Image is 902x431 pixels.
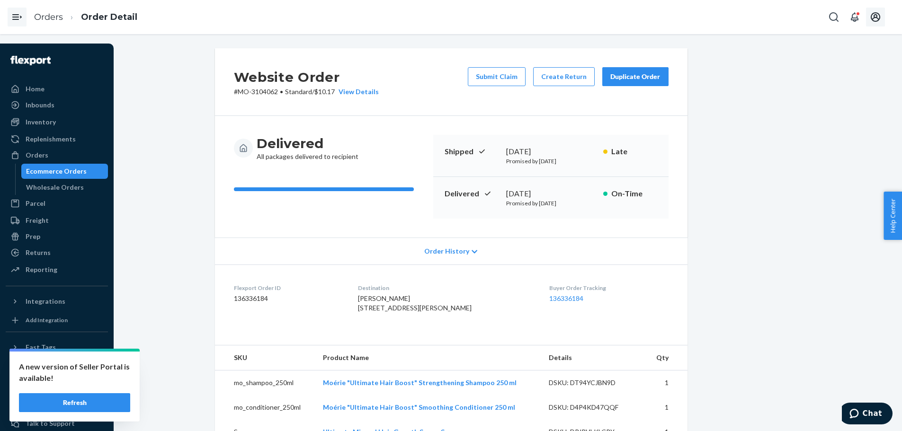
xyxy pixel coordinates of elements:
[26,216,49,225] div: Freight
[6,148,108,163] a: Orders
[280,88,283,96] span: •
[6,359,108,374] a: Add Fast Tag
[26,248,51,257] div: Returns
[468,67,526,86] button: Submit Claim
[81,12,137,22] a: Order Detail
[26,297,65,306] div: Integrations
[358,294,472,312] span: [PERSON_NAME] [STREET_ADDRESS][PERSON_NAME]
[26,117,56,127] div: Inventory
[645,345,688,370] th: Qty
[549,403,638,412] div: DSKU: D4P4KD47QQF
[257,135,358,161] div: All packages delivered to recipient
[34,12,63,22] a: Orders
[27,3,145,31] ol: breadcrumbs
[506,188,596,199] div: [DATE]
[335,87,379,97] button: View Details
[21,180,108,195] a: Wholesale Orders
[26,183,84,192] div: Wholesale Orders
[26,134,76,144] div: Replenishments
[26,343,56,352] div: Fast Tags
[549,284,669,292] dt: Buyer Order Tracking
[234,67,379,87] h2: Website Order
[611,146,657,157] p: Late
[234,294,343,303] dd: 136336184
[6,97,108,113] a: Inbounds
[19,393,130,412] button: Refresh
[445,188,499,199] p: Delivered
[26,150,48,160] div: Orders
[358,284,534,292] dt: Destination
[26,316,68,324] div: Add Integration
[8,8,27,26] button: Open Navigation
[445,146,499,157] p: Shipped
[285,88,312,96] span: Standard
[610,72,661,81] div: Duplicate Order
[257,135,358,152] h3: Delivered
[26,167,87,176] div: Ecommerce Orders
[824,8,843,26] button: Open Search Box
[6,294,108,309] button: Integrations
[21,164,108,179] a: Ecommerce Orders
[26,265,57,274] div: Reporting
[842,403,893,426] iframe: Opens a widget where you can chat to one of our agents
[26,84,45,94] div: Home
[611,188,657,199] p: On-Time
[26,100,54,110] div: Inbounds
[315,345,541,370] th: Product Name
[6,262,108,277] a: Reporting
[866,8,885,26] button: Open account menu
[533,67,595,86] button: Create Return
[506,146,596,157] div: [DATE]
[645,370,688,396] td: 1
[845,8,864,26] button: Open notifications
[6,340,108,355] button: Fast Tags
[6,81,108,97] a: Home
[424,246,469,256] span: Order History
[884,192,902,240] button: Help Center
[234,284,343,292] dt: Flexport Order ID
[10,56,51,65] img: Flexport logo
[6,196,108,211] a: Parcel
[323,403,515,411] a: Moérie "Ultimate Hair Boost" Smoothing Conditioner 250 ml
[234,87,379,97] p: # MO-3104062 / $10.17
[6,313,108,328] a: Add Integration
[6,132,108,147] a: Replenishments
[541,345,645,370] th: Details
[6,229,108,244] a: Prep
[549,378,638,387] div: DSKU: DT94YCJBN9D
[506,157,596,165] p: Promised by [DATE]
[215,345,316,370] th: SKU
[602,67,669,86] button: Duplicate Order
[6,416,108,431] button: Talk to Support
[19,361,130,384] p: A new version of Seller Portal is available!
[215,395,316,420] td: mo_conditioner_250ml
[26,419,75,428] div: Talk to Support
[6,245,108,260] a: Returns
[6,114,108,130] a: Inventory
[6,400,108,415] a: Settings
[6,213,108,228] a: Freight
[215,370,316,396] td: mo_shampoo_250ml
[26,232,40,241] div: Prep
[26,199,45,208] div: Parcel
[506,199,596,207] p: Promised by [DATE]
[645,395,688,420] td: 1
[549,294,583,302] a: 136336184
[323,378,517,387] a: Moérie "Ultimate Hair Boost" Strengthening Shampoo 250 ml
